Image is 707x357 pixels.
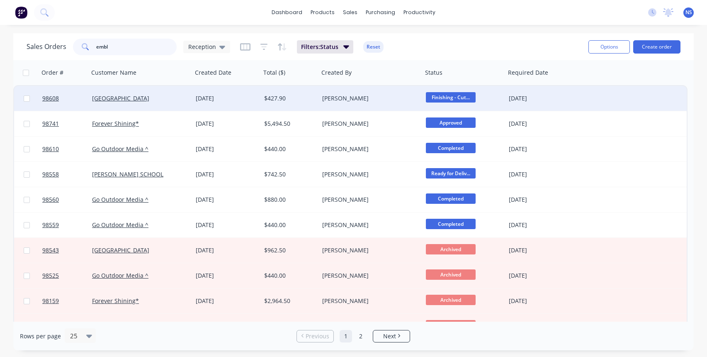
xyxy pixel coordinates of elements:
[633,40,680,54] button: Create order
[297,332,333,340] a: Previous page
[42,213,92,237] a: 98559
[426,92,476,103] span: Finishing - Cut...
[509,221,575,229] div: [DATE]
[264,246,313,254] div: $962.50
[322,120,414,128] div: [PERSON_NAME]
[196,170,258,178] div: [DATE]
[322,297,414,305] div: [PERSON_NAME]
[92,145,148,153] a: Go Outdoor Media ^
[92,246,149,254] a: [GEOGRAPHIC_DATA]
[42,111,92,136] a: 98741
[42,86,92,111] a: 98608
[509,196,575,204] div: [DATE]
[42,120,59,128] span: 98741
[509,120,575,128] div: [DATE]
[42,187,92,212] a: 98560
[92,94,149,102] a: [GEOGRAPHIC_DATA]
[196,94,258,103] div: [DATE]
[264,170,313,178] div: $742.50
[426,117,476,128] span: Approved
[263,68,285,77] div: Total ($)
[91,68,136,77] div: Customer Name
[41,68,63,77] div: Order #
[306,332,329,340] span: Previous
[92,271,148,279] a: Go Outdoor Media ^
[92,120,139,127] a: Forever Shining*
[322,246,414,254] div: [PERSON_NAME]
[685,9,692,16] span: NS
[264,221,313,229] div: $440.00
[264,271,313,280] div: $440.00
[264,297,313,305] div: $2,964.50
[42,297,59,305] span: 98159
[297,40,353,54] button: Filters:Status
[264,94,313,103] div: $427.90
[42,263,92,288] a: 98525
[426,320,476,330] span: Archived
[399,6,440,19] div: productivity
[267,6,306,19] a: dashboard
[321,68,352,77] div: Created By
[426,168,476,178] span: Ready for Deliv...
[355,330,367,342] a: Page 2
[27,43,66,51] h1: Sales Orders
[42,170,59,178] span: 98558
[383,332,396,340] span: Next
[306,6,339,19] div: products
[426,269,476,280] span: Archived
[509,271,575,280] div: [DATE]
[92,297,139,305] a: Forever Shining*
[42,137,92,161] a: 98610
[339,6,362,19] div: sales
[92,221,148,229] a: Go Outdoor Media ^
[293,330,413,342] ul: Pagination
[426,219,476,229] span: Completed
[196,221,258,229] div: [DATE]
[322,196,414,204] div: [PERSON_NAME]
[42,271,59,280] span: 98525
[42,196,59,204] span: 98560
[373,332,410,340] a: Next page
[196,271,258,280] div: [DATE]
[509,145,575,153] div: [DATE]
[588,40,630,54] button: Options
[301,43,338,51] span: Filters: Status
[322,145,414,153] div: [PERSON_NAME]
[509,94,575,103] div: [DATE]
[188,42,216,51] span: Reception
[42,238,92,263] a: 98543
[15,6,27,19] img: Factory
[426,143,476,153] span: Completed
[322,170,414,178] div: [PERSON_NAME]
[42,145,59,153] span: 98610
[92,170,163,178] a: [PERSON_NAME] SCHOOL
[322,271,414,280] div: [PERSON_NAME]
[92,196,148,203] a: Go Outdoor Media ^
[42,314,92,339] a: 98133
[42,94,59,103] span: 98608
[196,297,258,305] div: [DATE]
[340,330,352,342] a: Page 1 is your current page
[425,68,442,77] div: Status
[322,221,414,229] div: [PERSON_NAME]
[264,196,313,204] div: $880.00
[196,246,258,254] div: [DATE]
[264,145,313,153] div: $440.00
[426,295,476,305] span: Archived
[363,41,384,53] button: Reset
[426,193,476,204] span: Completed
[42,162,92,187] a: 98558
[426,244,476,254] span: Archived
[196,145,258,153] div: [DATE]
[362,6,399,19] div: purchasing
[96,39,177,55] input: Search...
[509,170,575,178] div: [DATE]
[42,221,59,229] span: 98559
[196,120,258,128] div: [DATE]
[195,68,231,77] div: Created Date
[508,68,548,77] div: Required Date
[509,297,575,305] div: [DATE]
[322,94,414,103] div: [PERSON_NAME]
[264,120,313,128] div: $5,494.50
[42,246,59,254] span: 98543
